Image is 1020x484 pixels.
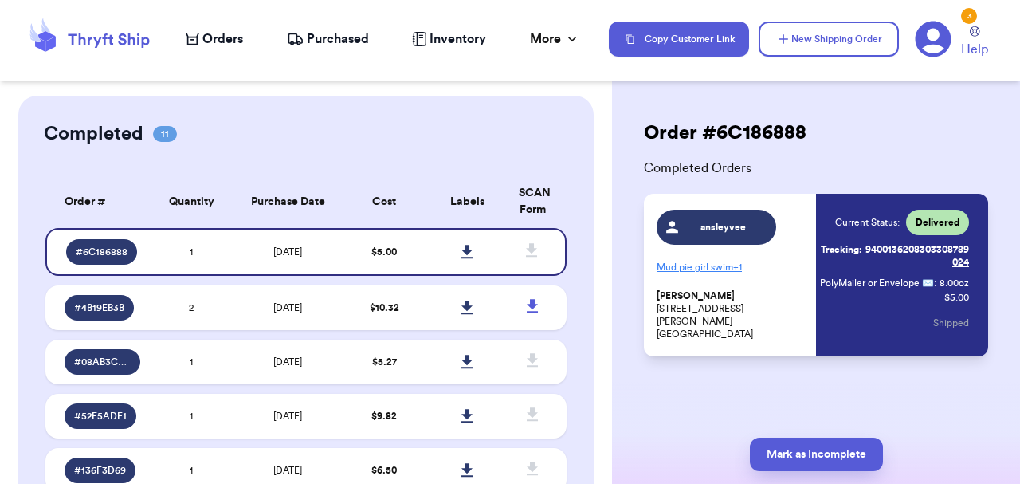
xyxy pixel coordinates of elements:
span: Help [961,40,988,59]
a: 3 [915,21,951,57]
span: [DATE] [273,357,302,367]
th: Quantity [150,175,233,228]
span: [DATE] [273,247,302,257]
span: ansleyvee [686,221,762,234]
span: $ 5.27 [372,357,397,367]
span: [DATE] [273,303,302,313]
a: Tracking:9400136208303308789024 [819,237,969,275]
span: [DATE] [273,411,302,421]
a: Help [961,26,988,59]
span: # 52F5ADF1 [74,410,127,423]
span: 2 [189,303,194,313]
th: Order # [45,175,150,228]
a: Orders [186,30,243,49]
span: Delivered [916,216,959,229]
button: Copy Customer Link [609,22,749,57]
span: PolyMailer or Envelope ✉️ [820,278,934,288]
span: : [934,277,936,289]
span: 8.00 oz [940,277,969,289]
span: $ 5.00 [371,247,397,257]
div: 3 [961,8,977,24]
button: Mark as Incomplete [750,438,883,471]
span: $ 10.32 [370,303,399,313]
button: New Shipping Order [759,22,899,57]
span: + 1 [733,262,742,272]
span: Tracking: [821,243,862,256]
span: 1 [190,357,193,367]
span: # 08AB3CD4 [74,356,131,368]
p: Mud pie girl swim [657,254,806,280]
th: SCAN Form [509,175,567,228]
th: Labels [426,175,509,228]
span: Inventory [430,30,486,49]
span: 1 [190,247,193,257]
div: More [530,30,580,49]
span: Purchased [307,30,369,49]
button: Shipped [933,305,969,340]
span: 1 [190,466,193,475]
span: 1 [190,411,193,421]
span: Orders [202,30,243,49]
span: $ 9.82 [371,411,397,421]
span: # 136F3D69 [74,464,126,477]
h2: Completed [44,121,143,147]
span: [DATE] [273,466,302,475]
th: Purchase Date [233,175,342,228]
span: # 4B19EB3B [74,301,124,314]
th: Cost [343,175,426,228]
p: $ 5.00 [944,291,969,304]
span: $ 6.50 [371,466,397,475]
p: [STREET_ADDRESS][PERSON_NAME] [GEOGRAPHIC_DATA] [657,289,806,340]
h2: Order # 6C186888 [631,120,819,146]
a: Inventory [412,30,486,49]
span: 11 [153,126,177,142]
span: [PERSON_NAME] [657,290,735,302]
span: # 6C186888 [76,246,127,258]
span: Completed Orders [631,159,1001,178]
span: Current Status: [835,216,900,229]
a: Purchased [287,30,369,49]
